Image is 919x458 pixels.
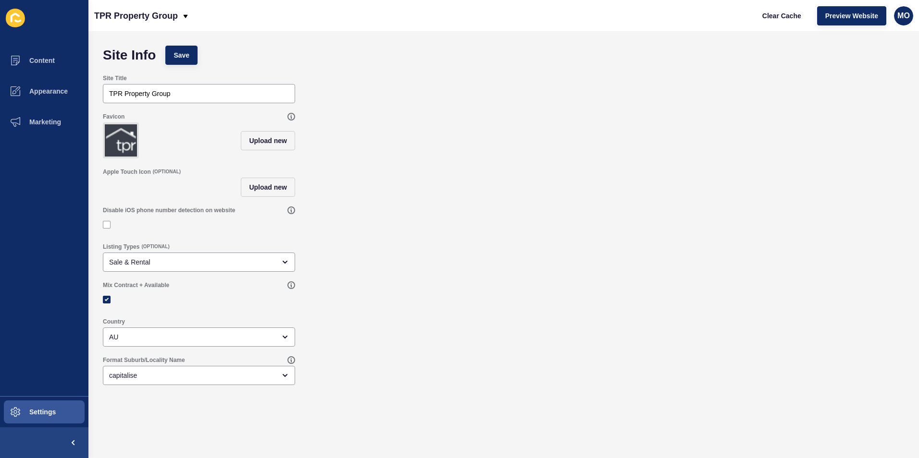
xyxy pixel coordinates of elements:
[817,6,886,25] button: Preview Website
[103,74,127,82] label: Site Title
[249,182,287,192] span: Upload new
[103,318,125,325] label: Country
[153,169,181,175] span: (OPTIONAL)
[103,206,235,214] label: Disable iOS phone number detection on website
[241,178,295,197] button: Upload new
[825,11,878,21] span: Preview Website
[897,11,910,21] span: MO
[103,327,295,347] div: open menu
[174,50,189,60] span: Save
[141,243,169,250] span: (OPTIONAL)
[241,131,295,150] button: Upload new
[103,243,139,251] label: Listing Types
[103,356,185,364] label: Format Suburb/Locality Name
[762,11,801,21] span: Clear Cache
[103,253,295,272] div: open menu
[103,281,169,289] label: Mix Contract + Available
[103,50,156,60] h1: Site Info
[103,113,124,121] label: Favicon
[94,4,178,28] p: TPR Property Group
[249,136,287,145] span: Upload new
[103,168,151,176] label: Apple Touch Icon
[165,46,198,65] button: Save
[103,366,295,385] div: open menu
[754,6,809,25] button: Clear Cache
[105,124,137,157] img: d176bacc472daffe5beeb23ae9b548a8.jpg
